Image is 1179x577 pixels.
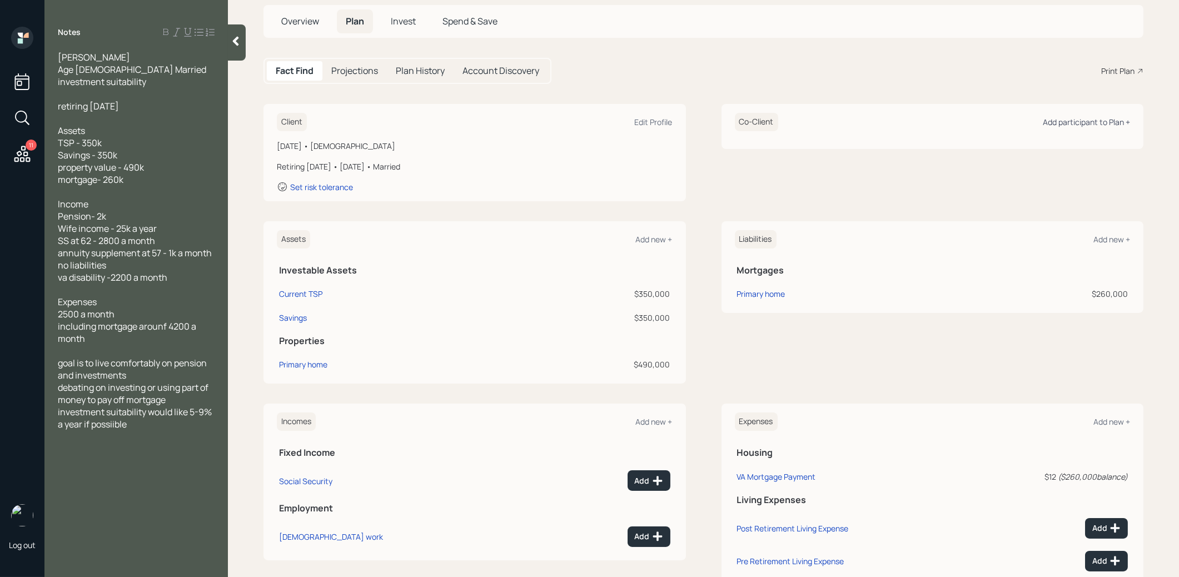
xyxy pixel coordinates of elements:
[58,198,212,283] span: Income Pension- 2k Wife income - 25k a year SS at 62 - 2800 a month annuity supplement at 57 - 1k...
[279,359,327,370] div: Primary home
[737,288,785,300] div: Primary home
[279,288,322,300] div: Current TSP
[279,336,670,346] h5: Properties
[503,312,670,324] div: $350,000
[1092,523,1121,534] div: Add
[1101,65,1135,77] div: Print Plan
[1085,518,1128,539] button: Add
[281,15,319,27] span: Overview
[961,288,1128,300] div: $260,000
[58,100,119,112] span: retiring [DATE]
[737,495,1128,505] h5: Living Expenses
[277,140,673,152] div: [DATE] • [DEMOGRAPHIC_DATA]
[277,161,673,172] div: Retiring [DATE] • [DATE] • Married
[737,447,1128,458] h5: Housing
[279,476,332,486] div: Social Security
[346,15,364,27] span: Plan
[290,182,353,192] div: Set risk tolerance
[737,265,1128,276] h5: Mortgages
[635,531,663,542] div: Add
[635,475,663,486] div: Add
[1093,416,1130,427] div: Add new +
[277,113,307,131] h6: Client
[1058,471,1128,482] i: ( $260,000 balance)
[279,312,307,324] div: Savings
[635,117,673,127] div: Edit Profile
[58,296,198,345] span: Expenses 2500 a month including mortgage arounf 4200 a month
[628,470,670,491] button: Add
[279,531,383,542] div: [DEMOGRAPHIC_DATA] work
[636,234,673,245] div: Add new +
[11,504,33,526] img: treva-nostdahl-headshot.png
[58,51,206,88] span: [PERSON_NAME] Age [DEMOGRAPHIC_DATA] Married investment suitability
[503,359,670,370] div: $490,000
[9,540,36,550] div: Log out
[279,503,670,514] h5: Employment
[391,15,416,27] span: Invest
[279,265,670,276] h5: Investable Assets
[1092,555,1121,566] div: Add
[396,66,445,76] h5: Plan History
[279,447,670,458] h5: Fixed Income
[277,230,310,248] h6: Assets
[737,471,816,482] div: VA Mortgage Payment
[277,412,316,431] h6: Incomes
[331,66,378,76] h5: Projections
[26,140,37,151] div: 11
[1093,234,1130,245] div: Add new +
[968,471,1128,483] div: $12
[276,66,314,76] h5: Fact Find
[58,357,213,430] span: goal is to live comfortably on pension and investments debating on investing or using part of mon...
[735,230,777,248] h6: Liabilities
[737,523,849,534] div: Post Retirement Living Expense
[1043,117,1130,127] div: Add participant to Plan +
[737,556,844,566] div: Pre Retirement Living Expense
[1085,551,1128,571] button: Add
[735,113,778,131] h6: Co-Client
[58,27,81,38] label: Notes
[636,416,673,427] div: Add new +
[462,66,539,76] h5: Account Discovery
[735,412,778,431] h6: Expenses
[58,125,144,186] span: Assets TSP - 350k Savings - 350k property value - 490k mortgage- 260k
[628,526,670,547] button: Add
[442,15,498,27] span: Spend & Save
[503,288,670,300] div: $350,000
